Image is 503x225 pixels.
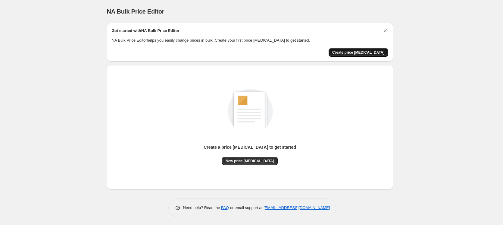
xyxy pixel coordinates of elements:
[183,205,221,210] span: Need help? Read the
[222,157,278,165] button: New price [MEDICAL_DATA]
[107,8,164,15] span: NA Bulk Price Editor
[221,205,229,210] a: FAQ
[229,205,264,210] span: or email support at
[382,28,388,34] button: Dismiss card
[204,144,296,150] p: Create a price [MEDICAL_DATA] to get started
[226,159,274,163] span: New price [MEDICAL_DATA]
[332,50,385,55] span: Create price [MEDICAL_DATA]
[264,205,330,210] a: [EMAIL_ADDRESS][DOMAIN_NAME]
[112,37,388,43] p: NA Bulk Price Editor helps you easily change prices in bulk. Create your first price [MEDICAL_DAT...
[329,48,388,57] button: Create price change job
[112,28,180,34] h2: Get started with NA Bulk Price Editor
